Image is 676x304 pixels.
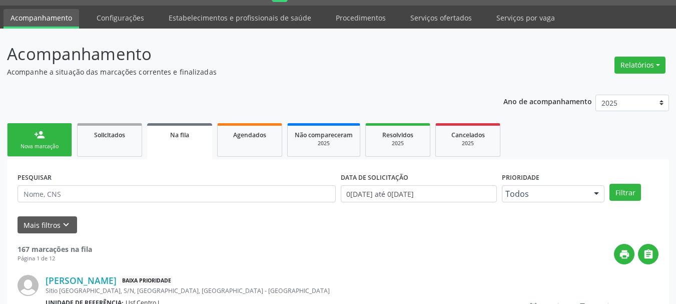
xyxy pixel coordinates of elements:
[341,185,497,202] input: Selecione um intervalo
[90,9,151,27] a: Configurações
[505,189,584,199] span: Todos
[619,249,630,260] i: print
[341,170,408,185] label: DATA DE SOLICITAÇÃO
[443,140,493,147] div: 2025
[18,244,92,254] strong: 167 marcações na fila
[7,67,470,77] p: Acompanhe a situação das marcações correntes e finalizadas
[7,42,470,67] p: Acompanhamento
[170,131,189,139] span: Na fila
[614,57,665,74] button: Relatórios
[373,140,423,147] div: 2025
[233,131,266,139] span: Agendados
[609,184,641,201] button: Filtrar
[120,275,173,286] span: Baixa Prioridade
[451,131,485,139] span: Cancelados
[18,254,92,263] div: Página 1 de 12
[34,129,45,140] div: person_add
[94,131,125,139] span: Solicitados
[4,9,79,29] a: Acompanhamento
[46,275,117,286] a: [PERSON_NAME]
[638,244,658,264] button: 
[18,170,52,185] label: PESQUISAR
[382,131,413,139] span: Resolvidos
[18,185,336,202] input: Nome, CNS
[614,244,634,264] button: print
[295,140,353,147] div: 2025
[18,216,77,234] button: Mais filtroskeyboard_arrow_down
[503,95,592,107] p: Ano de acompanhamento
[162,9,318,27] a: Estabelecimentos e profissionais de saúde
[329,9,393,27] a: Procedimentos
[643,249,654,260] i: 
[46,286,508,295] div: Sitio [GEOGRAPHIC_DATA], S/N, [GEOGRAPHIC_DATA], [GEOGRAPHIC_DATA] - [GEOGRAPHIC_DATA]
[502,170,539,185] label: Prioridade
[403,9,479,27] a: Serviços ofertados
[489,9,562,27] a: Serviços por vaga
[61,219,72,230] i: keyboard_arrow_down
[15,143,65,150] div: Nova marcação
[295,131,353,139] span: Não compareceram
